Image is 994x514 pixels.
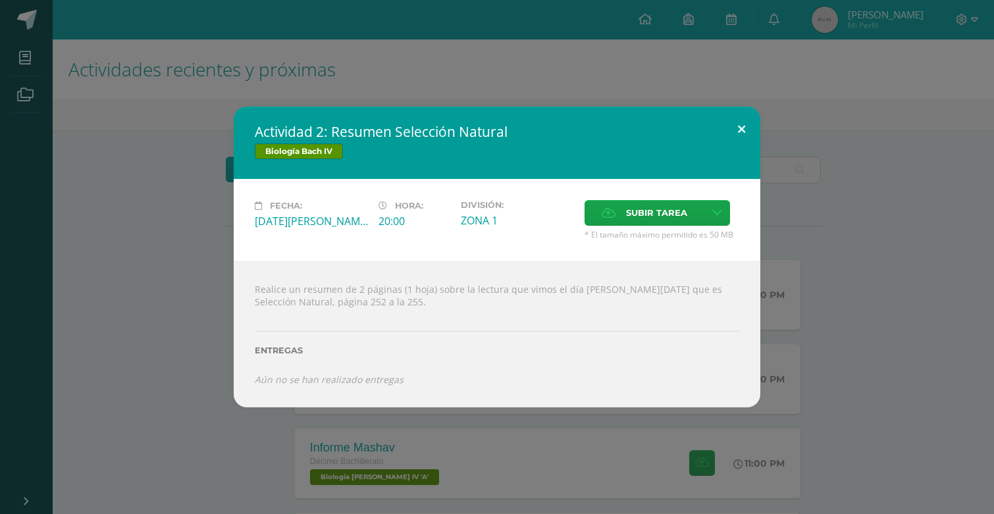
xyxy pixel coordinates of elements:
[461,213,574,228] div: ZONA 1
[255,346,739,355] label: Entregas
[255,143,343,159] span: Biología Bach IV
[461,200,574,210] label: División:
[723,107,760,151] button: Close (Esc)
[379,214,450,228] div: 20:00
[255,373,404,386] i: Aún no se han realizado entregas
[255,122,739,141] h2: Actividad 2: Resumen Selección Natural
[626,201,687,225] span: Subir tarea
[234,261,760,407] div: Realice un resumen de 2 páginas (1 hoja) sobre la lectura que vimos el día [PERSON_NAME][DATE] qu...
[585,229,739,240] span: * El tamaño máximo permitido es 50 MB
[270,201,302,211] span: Fecha:
[255,214,368,228] div: [DATE][PERSON_NAME]
[395,201,423,211] span: Hora:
